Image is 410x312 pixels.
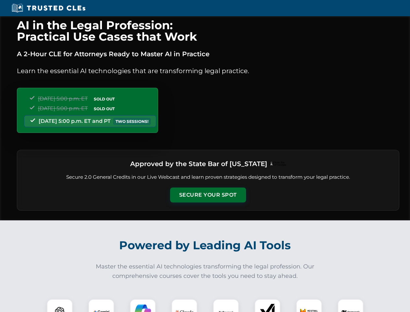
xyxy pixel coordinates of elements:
[17,49,399,59] p: A 2-Hour CLE for Attorneys Ready to Master AI in Practice
[92,262,319,281] p: Master the essential AI technologies transforming the legal profession. Our comprehensive courses...
[10,3,87,13] img: Trusted CLEs
[25,234,385,257] h2: Powered by Leading AI Tools
[270,162,286,166] img: Logo
[170,188,246,202] button: Secure Your Spot
[38,105,88,111] span: [DATE] 5:00 p.m. ET
[130,158,267,170] h3: Approved by the State Bar of [US_STATE]
[92,96,117,102] span: SOLD OUT
[25,174,391,181] p: Secure 2.0 General Credits in our Live Webcast and learn proven strategies designed to transform ...
[17,66,399,76] p: Learn the essential AI technologies that are transforming legal practice.
[92,105,117,112] span: SOLD OUT
[17,19,399,42] h1: AI in the Legal Profession: Practical Use Cases that Work
[38,96,88,102] span: [DATE] 5:00 p.m. ET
